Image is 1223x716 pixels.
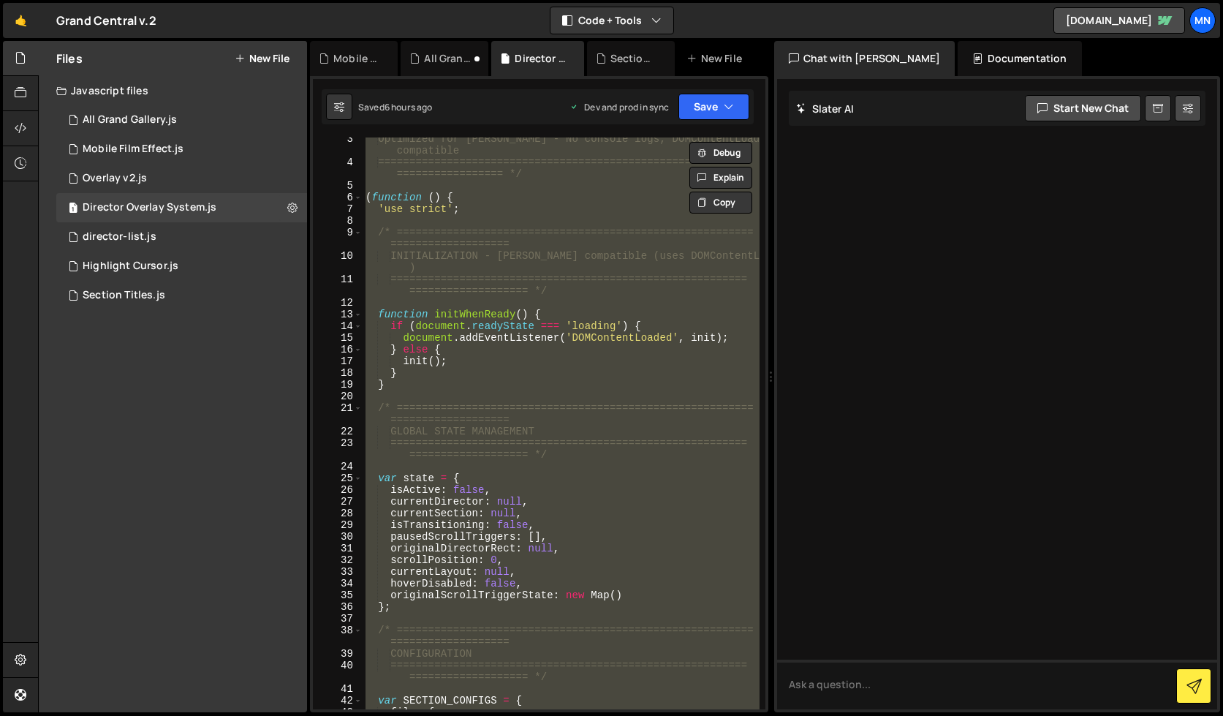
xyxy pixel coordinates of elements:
[56,105,307,135] div: 15298/43578.js
[56,252,307,281] div: 15298/43117.js
[313,344,363,355] div: 16
[610,51,657,66] div: Section Titles.js
[313,391,363,402] div: 20
[1025,95,1141,121] button: Start new chat
[83,230,156,244] div: director-list.js
[313,192,363,203] div: 6
[689,192,752,214] button: Copy
[1053,7,1185,34] a: [DOMAIN_NAME]
[313,309,363,320] div: 13
[56,222,307,252] div: 15298/40379.js
[358,101,433,113] div: Saved
[69,203,77,215] span: 1
[313,227,363,250] div: 9
[313,133,363,157] div: 3
[569,101,669,113] div: Dev and prod in sync
[313,496,363,508] div: 27
[313,648,363,660] div: 39
[313,566,363,578] div: 33
[313,274,363,297] div: 11
[313,461,363,472] div: 24
[689,167,752,189] button: Explain
[56,164,307,193] div: 15298/45944.js
[56,281,307,310] div: 15298/40223.js
[313,484,363,496] div: 26
[550,7,673,34] button: Code + Tools
[83,201,216,214] div: Director Overlay System.js
[313,297,363,309] div: 12
[385,101,433,113] div: 6 hours ago
[56,50,83,67] h2: Files
[83,113,177,127] div: All Grand Gallery.js
[313,613,363,625] div: 37
[313,683,363,695] div: 41
[515,51,566,66] div: Director Overlay System.js
[56,12,156,29] div: Grand Central v.2
[313,578,363,589] div: 34
[313,379,363,391] div: 19
[313,157,363,180] div: 4
[313,180,363,192] div: 5
[313,215,363,227] div: 8
[313,531,363,543] div: 30
[313,554,363,566] div: 32
[313,695,363,706] div: 42
[424,51,471,66] div: All Grand Gallery.js
[313,660,363,683] div: 40
[678,94,749,120] button: Save
[313,601,363,613] div: 36
[56,135,307,164] div: 15298/47702.js
[313,332,363,344] div: 15
[774,41,955,76] div: Chat with [PERSON_NAME]
[39,76,307,105] div: Javascript files
[83,143,183,156] div: Mobile Film Effect.js
[313,589,363,601] div: 35
[313,203,363,215] div: 7
[313,250,363,274] div: 10
[313,519,363,531] div: 29
[313,320,363,332] div: 14
[313,508,363,519] div: 28
[958,41,1081,76] div: Documentation
[1189,7,1216,34] a: MN
[83,289,165,302] div: Section Titles.js
[313,625,363,648] div: 38
[235,53,289,64] button: New File
[313,437,363,461] div: 23
[686,51,748,66] div: New File
[796,102,855,116] h2: Slater AI
[313,402,363,426] div: 21
[333,51,380,66] div: Mobile Film Effect.js
[313,472,363,484] div: 25
[313,367,363,379] div: 18
[56,193,307,222] div: 15298/42891.js
[313,426,363,437] div: 22
[83,172,147,185] div: Overlay v2.js
[689,142,752,164] button: Debug
[313,543,363,554] div: 31
[3,3,39,38] a: 🤙
[313,355,363,367] div: 17
[83,260,178,273] div: Highlight Cursor.js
